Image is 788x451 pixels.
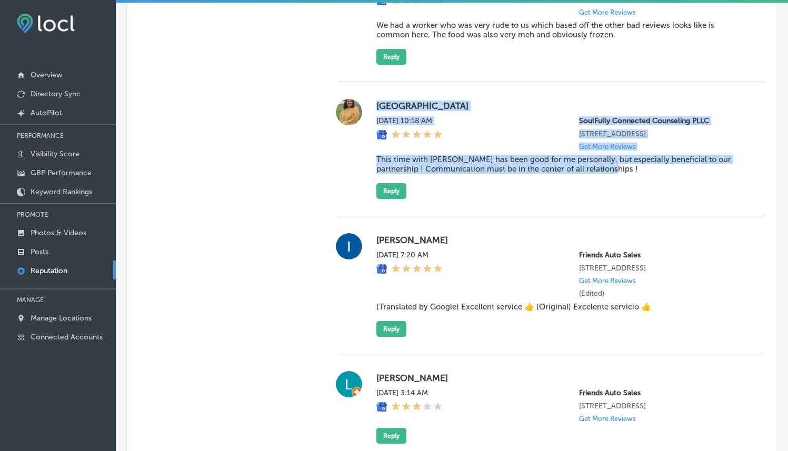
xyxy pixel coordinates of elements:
p: Keyword Rankings [31,187,92,196]
label: [PERSON_NAME] [376,373,747,383]
p: Visibility Score [31,149,79,158]
p: Friends Auto Sales [579,250,747,259]
img: fda3e92497d09a02dc62c9cd864e3231.png [17,14,75,33]
label: [DATE] 7:20 AM [376,250,443,259]
p: Posts [31,247,48,256]
p: Get More Reviews [579,8,636,16]
button: Reply [376,49,406,65]
p: Get More Reviews [579,143,636,151]
button: Reply [376,321,406,337]
p: 5201 E Colfax Ave [579,264,747,273]
label: [PERSON_NAME] [376,235,747,245]
p: Reputation [31,266,67,275]
p: 401 N. Main Street Suite 106 [579,129,747,138]
label: (Edited) [579,289,604,298]
label: [DATE] 10:18 AM [376,116,443,125]
blockquote: This time with [PERSON_NAME] has been good for me personally, but especially beneficial to our pa... [376,155,747,174]
p: 5201 E Colfax Ave [579,402,747,410]
p: SoulFully Connected Counseling PLLC [579,116,747,125]
div: 5 Stars [391,264,443,275]
p: Friends Auto Sales [579,388,747,397]
div: 3 Stars [391,402,443,413]
p: Manage Locations [31,314,92,323]
p: Connected Accounts [31,333,103,342]
p: AutoPilot [31,108,62,117]
p: Photos & Videos [31,228,86,237]
p: Directory Sync [31,89,81,98]
blockquote: (Translated by Google) Excellent service 👍 (Original) Excelente servicio 👍 [376,302,747,312]
blockquote: We had a worker who was very rude to us which based off the other bad reviews looks like is commo... [376,21,747,39]
p: Get More Reviews [579,277,636,285]
button: Reply [376,183,406,199]
button: Reply [376,428,406,444]
p: Overview [31,71,62,79]
label: [DATE] 3:14 AM [376,388,443,397]
div: 5 Stars [391,129,443,141]
p: GBP Performance [31,168,92,177]
p: Get More Reviews [579,415,636,423]
label: [GEOGRAPHIC_DATA] [376,101,747,111]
